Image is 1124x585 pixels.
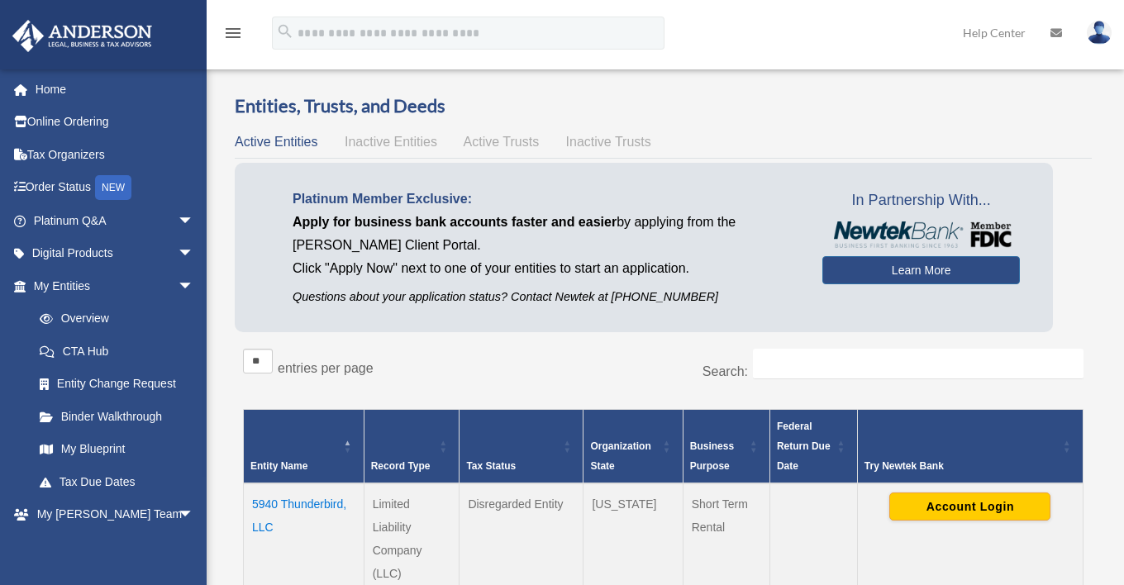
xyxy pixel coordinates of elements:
[276,22,294,40] i: search
[590,440,650,472] span: Organization State
[23,335,211,368] a: CTA Hub
[460,410,583,484] th: Tax Status: Activate to sort
[244,410,364,484] th: Entity Name: Activate to invert sorting
[223,23,243,43] i: menu
[178,204,211,238] span: arrow_drop_down
[278,361,374,375] label: entries per page
[293,257,798,280] p: Click "Apply Now" next to one of your entities to start an application.
[466,460,516,472] span: Tax Status
[777,421,831,472] span: Federal Return Due Date
[857,410,1083,484] th: Try Newtek Bank : Activate to sort
[1087,21,1112,45] img: User Pic
[178,237,211,271] span: arrow_drop_down
[23,433,211,466] a: My Blueprint
[12,204,219,237] a: Platinum Q&Aarrow_drop_down
[769,410,857,484] th: Federal Return Due Date: Activate to sort
[12,138,219,171] a: Tax Organizers
[235,135,317,149] span: Active Entities
[95,175,131,200] div: NEW
[345,135,437,149] span: Inactive Entities
[364,410,460,484] th: Record Type: Activate to sort
[12,106,219,139] a: Online Ordering
[683,410,769,484] th: Business Purpose: Activate to sort
[23,302,202,335] a: Overview
[566,135,651,149] span: Inactive Trusts
[293,188,798,211] p: Platinum Member Exclusive:
[23,465,211,498] a: Tax Due Dates
[822,256,1020,284] a: Learn More
[293,287,798,307] p: Questions about your application status? Contact Newtek at [PHONE_NUMBER]
[889,499,1050,512] a: Account Login
[464,135,540,149] span: Active Trusts
[12,269,211,302] a: My Entitiesarrow_drop_down
[690,440,734,472] span: Business Purpose
[889,492,1050,521] button: Account Login
[583,410,683,484] th: Organization State: Activate to sort
[293,211,798,257] p: by applying from the [PERSON_NAME] Client Portal.
[178,269,211,303] span: arrow_drop_down
[23,368,211,401] a: Entity Change Request
[831,221,1012,248] img: NewtekBankLogoSM.png
[223,29,243,43] a: menu
[12,498,219,531] a: My [PERSON_NAME] Teamarrow_drop_down
[822,188,1020,214] span: In Partnership With...
[178,498,211,532] span: arrow_drop_down
[12,73,219,106] a: Home
[293,215,617,229] span: Apply for business bank accounts faster and easier
[371,460,431,472] span: Record Type
[235,93,1092,119] h3: Entities, Trusts, and Deeds
[250,460,307,472] span: Entity Name
[12,171,219,205] a: Order StatusNEW
[7,20,157,52] img: Anderson Advisors Platinum Portal
[864,456,1058,476] div: Try Newtek Bank
[23,400,211,433] a: Binder Walkthrough
[702,364,748,378] label: Search:
[12,237,219,270] a: Digital Productsarrow_drop_down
